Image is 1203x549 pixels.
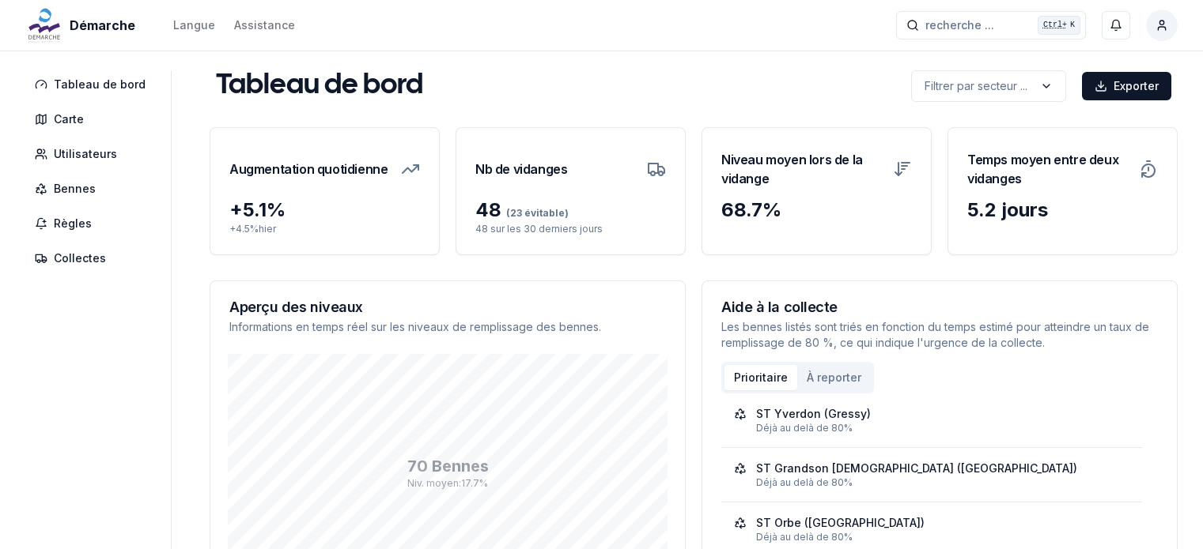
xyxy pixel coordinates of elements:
[756,515,925,531] div: ST Orbe ([GEOGRAPHIC_DATA])
[25,70,161,99] a: Tableau de bord
[734,461,1129,489] a: ST Grandson [DEMOGRAPHIC_DATA] ([GEOGRAPHIC_DATA])Déjà au delà de 80%
[173,16,215,35] button: Langue
[721,319,1158,351] p: Les bennes listés sont triés en fonction du temps estimé pour atteindre un taux de remplissage de...
[967,147,1129,191] h3: Temps moyen entre deux vidanges
[54,146,117,162] span: Utilisateurs
[25,16,142,35] a: Démarche
[25,6,63,44] img: Démarche Logo
[967,197,1158,223] div: 5.2 jours
[734,515,1129,543] a: ST Orbe ([GEOGRAPHIC_DATA])Déjà au delà de 80%
[896,11,1086,39] button: recherche ...Ctrl+K
[1082,72,1171,100] button: Exporter
[756,422,1129,434] div: Déjà au delà de 80%
[925,17,994,33] span: recherche ...
[234,16,295,35] a: Assistance
[25,140,161,168] a: Utilisateurs
[797,365,871,390] button: À reporter
[25,209,161,238] a: Règles
[229,147,388,191] h3: Augmentation quotidienne
[216,70,423,102] h1: Tableau de bord
[925,78,1027,94] p: Filtrer par secteur ...
[25,244,161,273] a: Collectes
[734,406,1129,434] a: ST Yverdon (Gressy)Déjà au delà de 80%
[756,531,1129,543] div: Déjà au delà de 80%
[173,17,215,33] div: Langue
[229,319,666,335] p: Informations en temps réel sur les niveaux de remplissage des bennes.
[229,197,420,223] div: + 5.1 %
[721,300,1158,314] h3: Aide à la collecte
[756,406,871,422] div: ST Yverdon (Gressy)
[25,175,161,203] a: Bennes
[721,147,883,191] h3: Niveau moyen lors de la vidange
[54,250,106,266] span: Collectes
[475,197,666,223] div: 48
[475,147,567,191] h3: Nb de vidanges
[54,111,84,127] span: Carte
[54,181,96,197] span: Bennes
[25,105,161,133] a: Carte
[475,223,666,235] p: 48 sur les 30 derniers jours
[724,365,797,390] button: Prioritaire
[756,476,1129,489] div: Déjà au delà de 80%
[911,70,1066,102] button: label
[721,197,912,223] div: 68.7 %
[229,223,420,235] p: + 4.5 % hier
[501,207,569,219] span: (23 évitable)
[229,300,666,314] h3: Aperçu des niveaux
[54,77,146,92] span: Tableau de bord
[756,461,1077,476] div: ST Grandson [DEMOGRAPHIC_DATA] ([GEOGRAPHIC_DATA])
[54,216,92,231] span: Règles
[70,16,135,35] span: Démarche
